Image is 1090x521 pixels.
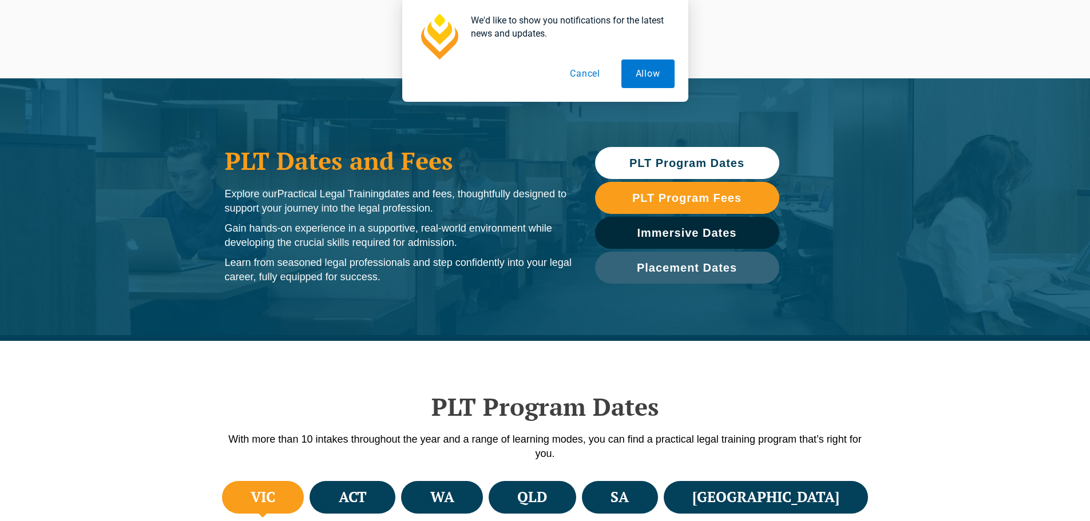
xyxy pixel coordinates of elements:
[595,147,779,179] a: PLT Program Dates
[556,59,615,88] button: Cancel
[637,227,737,238] span: Immersive Dates
[225,187,572,216] p: Explore our dates and fees, thoughtfully designed to support your journey into the legal profession.
[219,392,871,421] h2: PLT Program Dates
[339,488,367,507] h4: ACT
[632,192,742,204] span: PLT Program Fees
[416,14,462,59] img: notification icon
[225,221,572,250] p: Gain hands-on experience in a supportive, real-world environment while developing the crucial ski...
[219,432,871,461] p: With more than 10 intakes throughout the year and a range of learning modes, you can find a pract...
[462,14,675,40] div: We'd like to show you notifications for the latest news and updates.
[595,182,779,214] a: PLT Program Fees
[225,146,572,175] h1: PLT Dates and Fees
[637,262,737,273] span: Placement Dates
[692,488,839,507] h4: [GEOGRAPHIC_DATA]
[430,488,454,507] h4: WA
[225,256,572,284] p: Learn from seasoned legal professionals and step confidently into your legal career, fully equipp...
[611,488,629,507] h4: SA
[517,488,547,507] h4: QLD
[251,488,275,507] h4: VIC
[621,59,675,88] button: Allow
[629,157,744,169] span: PLT Program Dates
[595,217,779,249] a: Immersive Dates
[595,252,779,284] a: Placement Dates
[278,188,385,200] span: Practical Legal Training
